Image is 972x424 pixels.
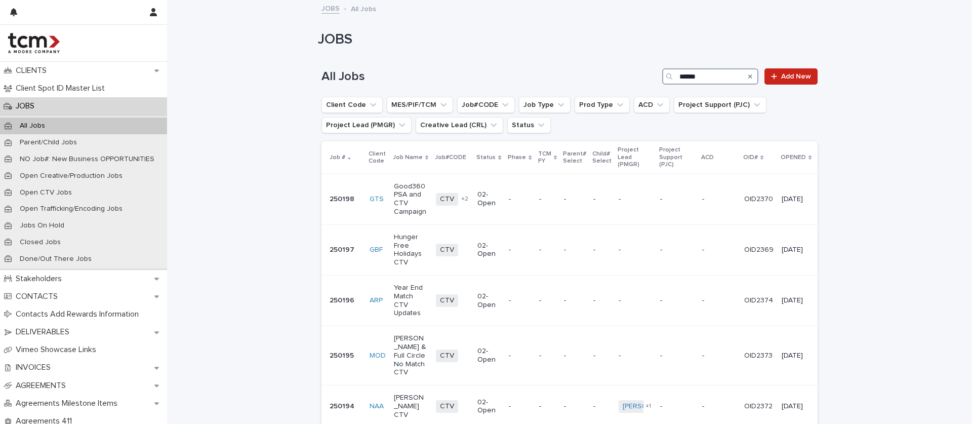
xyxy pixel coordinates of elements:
p: Good360 PSA and CTV Campaign [394,182,428,216]
p: 250197 [330,246,361,254]
h1: JOBS [318,31,814,49]
p: Phase [508,152,526,163]
tr: 250195MOD [PERSON_NAME] & Full Circle No Match CTVCTV02-Open-------OID2373[DATE]- [321,326,864,386]
p: CONTACTS [12,292,66,301]
span: + 1 [645,403,651,409]
button: Prod Type [575,97,630,113]
p: - [539,195,556,204]
p: NO Job#: New Business OPPORTUNITIES [12,155,163,164]
p: - [539,246,556,254]
p: Job # [330,152,345,163]
p: - [564,402,585,411]
p: - [660,246,694,254]
p: - [564,246,585,254]
p: - [660,352,694,360]
p: [DATE] [782,352,811,360]
p: All Jobs [12,122,53,130]
p: Child# Select [592,148,612,167]
input: Search [662,68,758,85]
button: Project Lead (PMGR) [321,117,412,133]
p: Agreements Milestone Items [12,399,126,408]
p: OPENED [781,152,806,163]
p: - [619,296,653,305]
p: Closed Jobs [12,238,69,247]
p: Contacts Add Rewards Information [12,310,147,319]
p: - [593,195,611,204]
p: [DATE] [782,296,811,305]
p: OID2374 [744,296,774,305]
p: - [509,402,531,411]
p: [DATE] [782,402,811,411]
span: CTV [436,244,458,256]
p: - [509,246,531,254]
span: CTV [436,193,458,206]
p: - [593,352,611,360]
tr: 250196ARP Year End Match CTV UpdatesCTV02-Open-------OID2374[DATE]- [321,275,864,326]
p: 250198 [330,195,361,204]
h1: All Jobs [321,69,658,84]
button: ACD [634,97,670,113]
p: DELIVERABLES [12,327,77,337]
p: Parent# Select [563,148,586,167]
span: CTV [436,350,458,362]
p: OID# [743,152,758,163]
p: Status [476,152,496,163]
button: Status [507,117,551,133]
span: CTV [436,400,458,413]
p: 02-Open [477,242,501,259]
p: Project Lead (PMGR) [618,144,654,170]
p: Jobs On Hold [12,221,72,230]
p: Project Support (PJC) [659,144,695,170]
img: 4hMmSqQkux38exxPVZHQ [8,33,60,53]
span: CTV [436,294,458,307]
p: Job Name [393,152,423,163]
a: GBF [370,246,383,254]
p: Stakeholders [12,274,70,284]
tr: 250197GBF Hunger Free Holidays CTVCTV02-Open-------OID2369[DATE]- [321,224,864,275]
p: [PERSON_NAME] CTV [394,394,428,419]
p: Open Creative/Production Jobs [12,172,131,180]
p: 02-Open [477,292,501,310]
p: Year End Match CTV Updates [394,284,428,318]
p: - [702,195,736,204]
span: + 2 [461,196,468,202]
a: ARP [370,296,383,305]
p: AGREEMENTS [12,381,74,391]
p: - [593,246,611,254]
p: [DATE] [782,195,811,204]
a: Add New [764,68,818,85]
p: - [660,402,694,411]
p: - [702,246,736,254]
p: [PERSON_NAME] & Full Circle No Match CTV [394,334,428,377]
p: 250194 [330,402,361,411]
p: Open CTV Jobs [12,188,80,197]
p: - [702,402,736,411]
span: Add New [781,73,811,80]
p: - [564,195,585,204]
p: TCM FY [538,148,551,167]
button: Client Code [321,97,383,113]
p: Client Spot ID Master List [12,84,113,93]
button: Project Support (PJC) [674,97,766,113]
p: Parent/Child Jobs [12,138,85,147]
a: MOD [370,352,386,360]
p: - [509,296,531,305]
p: - [509,195,531,204]
p: - [619,246,653,254]
p: 02-Open [477,398,501,415]
p: - [564,296,585,305]
p: Job#CODE [435,152,466,163]
p: - [593,296,611,305]
p: - [660,195,694,204]
p: Vimeo Showcase Links [12,345,104,355]
p: 02-Open [477,347,501,364]
p: - [619,352,653,360]
p: - [539,352,556,360]
p: CLIENTS [12,66,55,75]
p: - [702,296,736,305]
p: [DATE] [782,246,811,254]
p: 250196 [330,296,361,305]
button: Job Type [519,97,571,113]
p: INVOICES [12,363,59,372]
